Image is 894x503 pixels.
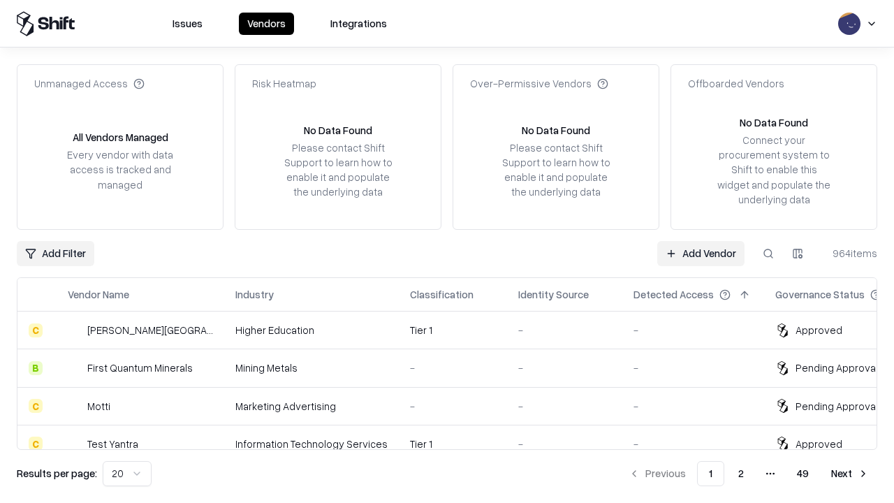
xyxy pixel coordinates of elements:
[87,360,193,375] div: First Quantum Minerals
[821,246,877,261] div: 964 items
[235,399,388,414] div: Marketing Advertising
[518,437,611,451] div: -
[235,437,388,451] div: Information Technology Services
[410,287,474,302] div: Classification
[62,147,178,191] div: Every vendor with data access is tracked and managed
[518,399,611,414] div: -
[280,140,396,200] div: Please contact Shift Support to learn how to enable it and populate the underlying data
[786,461,820,486] button: 49
[518,287,589,302] div: Identity Source
[633,287,714,302] div: Detected Access
[87,399,110,414] div: Motti
[252,76,316,91] div: Risk Heatmap
[410,399,496,414] div: -
[87,323,213,337] div: [PERSON_NAME][GEOGRAPHIC_DATA]
[498,140,614,200] div: Please contact Shift Support to learn how to enable it and populate the underlying data
[410,437,496,451] div: Tier 1
[322,13,395,35] button: Integrations
[796,323,842,337] div: Approved
[796,399,878,414] div: Pending Approval
[688,76,784,91] div: Offboarded Vendors
[164,13,211,35] button: Issues
[235,360,388,375] div: Mining Metals
[68,287,129,302] div: Vendor Name
[68,323,82,337] img: Reichman University
[697,461,724,486] button: 1
[239,13,294,35] button: Vendors
[68,437,82,451] img: Test Yantra
[796,360,878,375] div: Pending Approval
[17,241,94,266] button: Add Filter
[410,360,496,375] div: -
[29,437,43,451] div: C
[633,437,753,451] div: -
[410,323,496,337] div: Tier 1
[633,323,753,337] div: -
[633,360,753,375] div: -
[17,466,97,481] p: Results per page:
[796,437,842,451] div: Approved
[518,323,611,337] div: -
[522,123,590,138] div: No Data Found
[304,123,372,138] div: No Data Found
[235,323,388,337] div: Higher Education
[740,115,808,130] div: No Data Found
[68,399,82,413] img: Motti
[29,399,43,413] div: C
[73,130,168,145] div: All Vendors Managed
[68,361,82,375] img: First Quantum Minerals
[633,399,753,414] div: -
[87,437,138,451] div: Test Yantra
[823,461,877,486] button: Next
[235,287,274,302] div: Industry
[716,133,832,207] div: Connect your procurement system to Shift to enable this widget and populate the underlying data
[470,76,608,91] div: Over-Permissive Vendors
[727,461,755,486] button: 2
[29,361,43,375] div: B
[657,241,745,266] a: Add Vendor
[34,76,145,91] div: Unmanaged Access
[775,287,865,302] div: Governance Status
[518,360,611,375] div: -
[29,323,43,337] div: C
[620,461,877,486] nav: pagination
